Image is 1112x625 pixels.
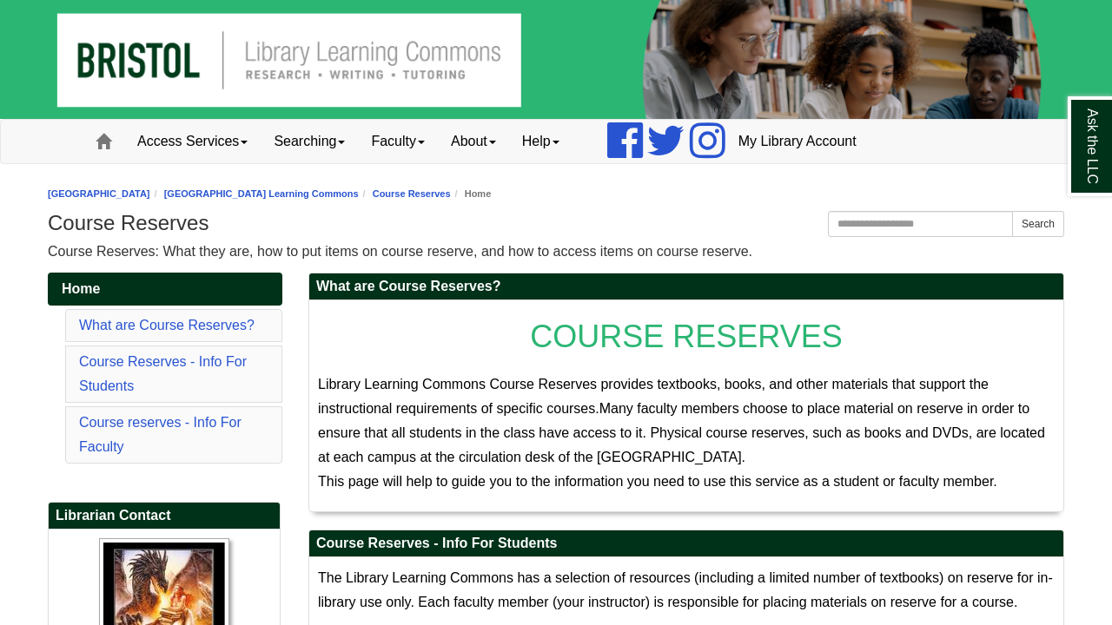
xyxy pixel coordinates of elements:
a: [GEOGRAPHIC_DATA] [48,188,150,199]
button: Search [1012,211,1064,237]
a: Help [509,120,573,163]
a: About [438,120,509,163]
a: Course Reserves [373,188,451,199]
span: COURSE RESERVES [530,319,842,354]
span: This page will help to guide you to the information you need to use this service as a student or ... [318,474,997,489]
span: Many faculty members choose to place material on reserve in order to ensure that all students in ... [318,401,1045,464]
a: Faculty [358,120,438,163]
a: Course Reserves - Info For Students [79,354,247,393]
a: Course reserves - Info For Faculty [79,415,242,454]
a: Access Services [124,120,261,163]
span: Home [62,281,100,296]
span: Library Learning Commons Course Reserves provides textbooks, books, and other materials that supp... [318,377,989,416]
h1: Course Reserves [48,211,1064,235]
a: [GEOGRAPHIC_DATA] Learning Commons [164,188,359,199]
nav: breadcrumb [48,186,1064,202]
span: Course Reserves: What they are, how to put items on course reserve, and how to access items on co... [48,244,752,259]
h2: Course Reserves - Info For Students [309,530,1063,557]
a: My Library Account [725,120,870,163]
h2: What are Course Reserves? [309,273,1063,300]
a: Searching [261,120,358,163]
li: Home [451,186,492,202]
h2: Librarian Contact [49,503,280,530]
a: Home [48,273,282,306]
span: The Library Learning Commons has a selection of resources (including a limited number of textbook... [318,570,1053,609]
a: What are Course Reserves? [79,318,255,332]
